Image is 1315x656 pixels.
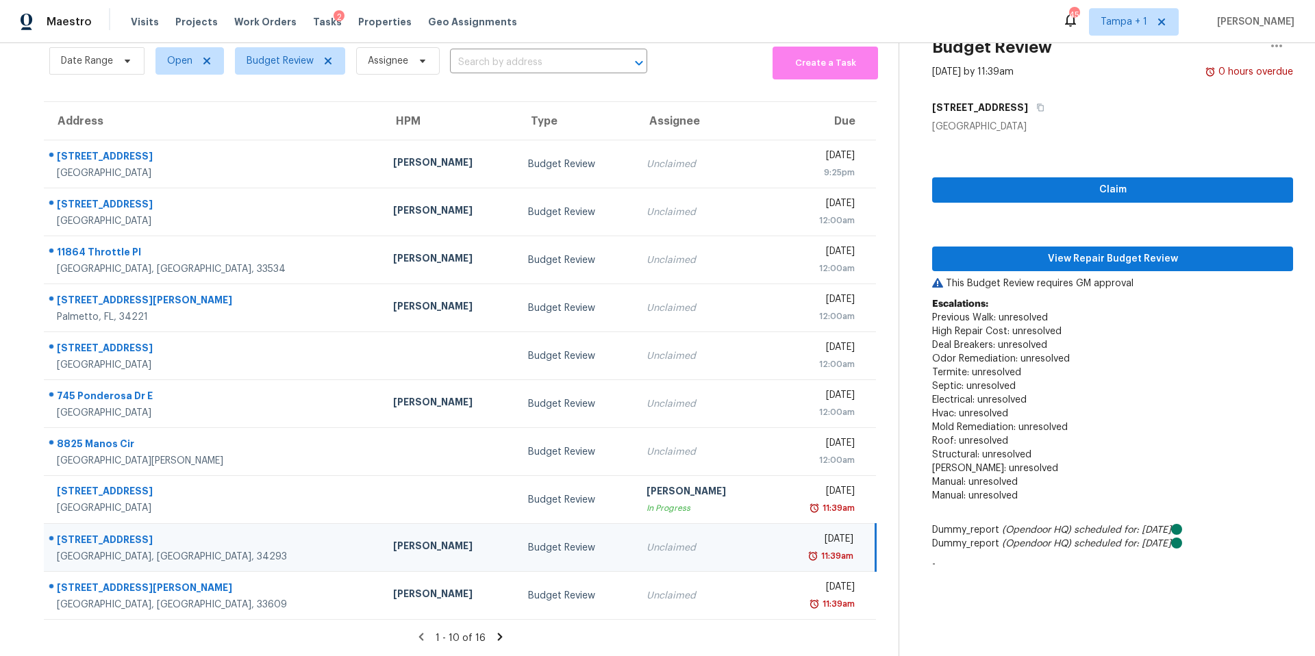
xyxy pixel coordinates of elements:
span: Structural: unresolved [932,450,1031,459]
div: Unclaimed [647,589,760,603]
button: Claim [932,177,1293,203]
div: [DATE] [781,388,855,405]
div: [PERSON_NAME] [393,155,506,173]
div: [STREET_ADDRESS][PERSON_NAME] [57,581,371,598]
div: [STREET_ADDRESS] [57,484,371,501]
div: [STREET_ADDRESS] [57,149,371,166]
span: Roof: unresolved [932,436,1008,446]
div: Budget Review [528,541,625,555]
span: 1 - 10 of 16 [436,633,486,643]
div: Budget Review [528,157,625,171]
div: [STREET_ADDRESS] [57,341,371,358]
div: [DATE] [781,532,853,549]
span: Date Range [61,54,113,68]
div: [DATE] [781,580,855,597]
div: [DATE] [781,436,855,453]
span: Open [167,54,192,68]
span: Visits [131,15,159,29]
th: Address [44,102,382,140]
div: Budget Review [528,301,625,315]
span: Work Orders [234,15,297,29]
div: Palmetto, FL, 34221 [57,310,371,324]
button: Copy Address [1028,95,1047,120]
span: Budget Review [247,54,314,68]
span: View Repair Budget Review [943,251,1282,268]
div: Budget Review [528,589,625,603]
th: Assignee [636,102,771,140]
div: 745 Ponderosa Dr E [57,389,371,406]
div: [PERSON_NAME] [393,203,506,220]
div: [DATE] [781,484,855,501]
p: This Budget Review requires GM approval [932,277,1293,290]
span: Electrical: unresolved [932,395,1027,405]
b: Escalations: [932,299,988,309]
button: Create a Task [773,47,878,79]
div: Unclaimed [647,253,760,267]
div: [DATE] by 11:39am [932,65,1014,79]
span: Deal Breakers: unresolved [932,340,1047,350]
p: - [932,557,1293,571]
div: 11864 Throttle Pl [57,245,371,262]
span: Tampa + 1 [1101,15,1147,29]
h2: Budget Review [932,40,1052,54]
span: Assignee [368,54,408,68]
div: [DATE] [781,244,855,262]
div: 12:00am [781,453,855,467]
div: 12:00am [781,262,855,275]
div: 45 [1069,8,1079,22]
div: [DATE] [781,197,855,214]
input: Search by address [450,52,609,73]
div: [PERSON_NAME] [393,299,506,316]
div: 8825 Manos Cir [57,437,371,454]
div: [GEOGRAPHIC_DATA], [GEOGRAPHIC_DATA], 33609 [57,598,371,611]
div: 12:00am [781,214,855,227]
span: Projects [175,15,218,29]
span: Previous Walk: unresolved [932,313,1048,323]
div: [PERSON_NAME] [393,251,506,268]
span: Hvac: unresolved [932,409,1008,418]
div: [PERSON_NAME] [393,395,506,412]
div: [STREET_ADDRESS] [57,197,371,214]
div: [DATE] [781,292,855,310]
div: [GEOGRAPHIC_DATA] [57,501,371,515]
th: HPM [382,102,517,140]
div: Budget Review [528,493,625,507]
div: 12:00am [781,310,855,323]
span: Create a Task [779,55,871,71]
div: [GEOGRAPHIC_DATA] [57,358,371,372]
div: 12:00am [781,405,855,419]
div: 0 hours overdue [1216,65,1293,79]
div: [PERSON_NAME] [393,587,506,604]
div: Unclaimed [647,541,760,555]
div: Budget Review [528,397,625,411]
div: Budget Review [528,445,625,459]
div: 11:39am [820,597,855,611]
h5: [STREET_ADDRESS] [932,101,1028,114]
div: [STREET_ADDRESS] [57,533,371,550]
div: [PERSON_NAME] [393,539,506,556]
div: 12:00am [781,357,855,371]
div: [GEOGRAPHIC_DATA] [57,214,371,228]
img: Overdue Alarm Icon [1205,65,1216,79]
button: View Repair Budget Review [932,247,1293,272]
div: [DATE] [781,340,855,357]
span: Septic: unresolved [932,381,1016,391]
div: [DATE] [781,149,855,166]
img: Overdue Alarm Icon [809,501,820,515]
i: scheduled for: [DATE] [1074,539,1171,548]
div: Unclaimed [647,349,760,363]
div: Budget Review [528,253,625,267]
div: Budget Review [528,205,625,219]
span: Mold Remediation: unresolved [932,422,1068,432]
span: Termite: unresolved [932,368,1021,377]
div: Unclaimed [647,157,760,171]
div: 11:39am [818,549,853,563]
img: Overdue Alarm Icon [807,549,818,563]
span: Odor Remediation: unresolved [932,354,1070,364]
div: [GEOGRAPHIC_DATA], [GEOGRAPHIC_DATA], 34293 [57,550,371,564]
th: Type [517,102,636,140]
div: Budget Review [528,349,625,363]
div: [GEOGRAPHIC_DATA] [932,120,1293,134]
div: Unclaimed [647,205,760,219]
span: [PERSON_NAME]: unresolved [932,464,1058,473]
